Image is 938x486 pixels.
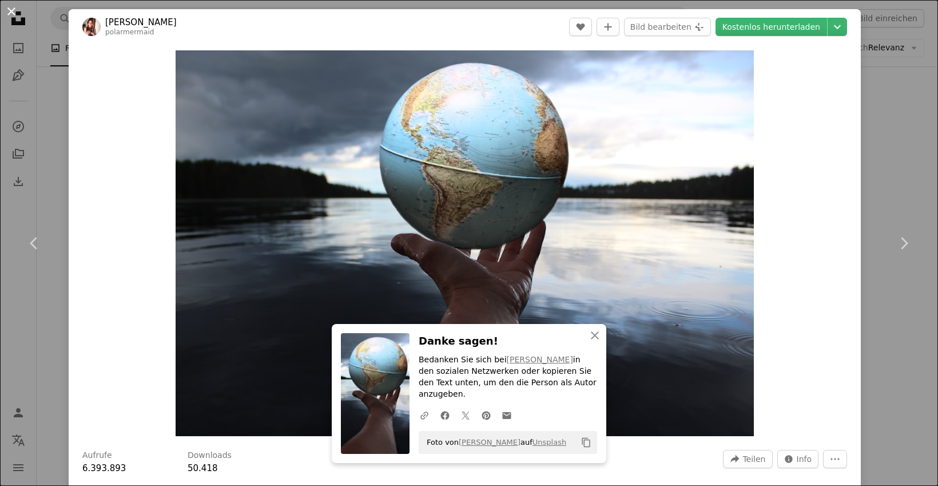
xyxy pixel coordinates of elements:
[82,18,101,36] img: Zum Profil von Anne Nygård
[723,450,772,468] button: Dieses Bild teilen
[716,18,827,36] a: Kostenlos herunterladen
[797,451,812,468] span: Info
[105,28,154,36] a: polarmermaid
[577,433,596,452] button: In die Zwischenablage kopieren
[421,433,566,452] span: Foto von auf
[597,18,619,36] button: Zu Kollektion hinzufügen
[176,50,754,436] img: Person, die eine klare Glaskugel hält
[82,463,126,473] span: 6.393.893
[419,354,597,400] p: Bedanken Sie sich bei in den sozialen Netzwerken oder kopieren Sie den Text unten, um den die Per...
[455,404,476,426] a: Auf Twitter teilen
[476,404,496,426] a: Auf Pinterest teilen
[496,404,517,426] a: Via E-Mail teilen teilen
[459,438,520,447] a: [PERSON_NAME]
[777,450,819,468] button: Statistiken zu diesem Bild
[624,18,711,36] button: Bild bearbeiten
[82,450,112,461] h3: Aufrufe
[188,463,218,473] span: 50.418
[176,50,754,436] button: Dieses Bild heranzoomen
[828,18,847,36] button: Downloadgröße auswählen
[869,188,938,298] a: Weiter
[419,333,597,350] h3: Danke sagen!
[435,404,455,426] a: Auf Facebook teilen
[823,450,847,468] button: Weitere Aktionen
[532,438,566,447] a: Unsplash
[569,18,592,36] button: Gefällt mir
[105,17,177,28] a: [PERSON_NAME]
[188,450,232,461] h3: Downloads
[507,355,573,364] a: [PERSON_NAME]
[742,451,765,468] span: Teilen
